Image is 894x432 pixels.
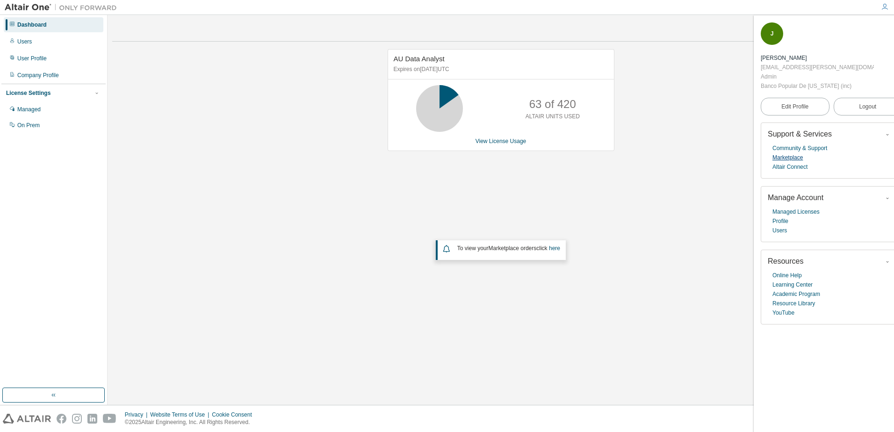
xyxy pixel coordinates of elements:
div: Banco Popular De [US_STATE] (inc) [761,81,874,91]
div: [EMAIL_ADDRESS][PERSON_NAME][DOMAIN_NAME] [761,63,874,72]
a: Academic Program [772,289,820,299]
div: Users [17,38,32,45]
a: Online Help [772,271,802,280]
div: Managed [17,106,41,113]
a: View License Usage [476,138,526,144]
div: Privacy [125,411,150,418]
span: To view your click [457,245,560,252]
div: Admin [761,72,874,81]
span: AU Data Analyst [394,55,445,63]
div: License Settings [6,89,50,97]
img: youtube.svg [103,414,116,424]
p: Expires on [DATE] UTC [394,65,606,73]
div: Dashboard [17,21,47,29]
div: User Profile [17,55,47,62]
div: On Prem [17,122,40,129]
img: instagram.svg [72,414,82,424]
a: Community & Support [772,144,827,153]
div: Company Profile [17,72,59,79]
img: facebook.svg [57,414,66,424]
span: Manage Account [768,194,823,202]
p: © 2025 Altair Engineering, Inc. All Rights Reserved. [125,418,258,426]
a: Learning Center [772,280,813,289]
a: Marketplace [772,153,803,162]
img: altair_logo.svg [3,414,51,424]
a: Profile [772,216,788,226]
p: 63 of 420 [529,96,576,112]
a: Managed Licenses [772,207,820,216]
span: Edit Profile [781,103,808,110]
a: here [549,245,560,252]
div: Jaysom Rivera Falcon [761,53,874,63]
img: Altair One [5,3,122,12]
p: ALTAIR UNITS USED [526,113,580,121]
a: YouTube [772,308,794,317]
img: linkedin.svg [87,414,97,424]
em: Marketplace orders [489,245,537,252]
span: Support & Services [768,130,832,138]
span: Resources [768,257,803,265]
a: Edit Profile [761,98,829,115]
a: Altair Connect [772,162,807,172]
div: Website Terms of Use [150,411,212,418]
div: Cookie Consent [212,411,257,418]
a: Resource Library [772,299,815,308]
span: Logout [859,102,876,111]
a: Users [772,226,787,235]
span: J [771,30,774,37]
